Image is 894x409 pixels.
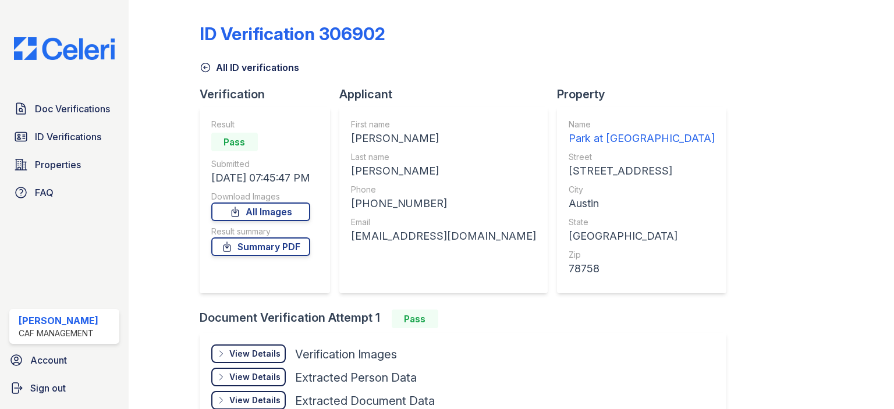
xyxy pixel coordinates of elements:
div: [STREET_ADDRESS] [569,163,715,179]
div: Verification [200,86,339,102]
div: [PERSON_NAME] [351,130,536,147]
div: ID Verification 306902 [200,23,385,44]
a: FAQ [9,181,119,204]
div: [PERSON_NAME] [351,163,536,179]
div: [PHONE_NUMBER] [351,195,536,212]
a: Name Park at [GEOGRAPHIC_DATA] [569,119,715,147]
span: Sign out [30,381,66,395]
div: View Details [229,394,281,406]
span: Doc Verifications [35,102,110,116]
div: [GEOGRAPHIC_DATA] [569,228,715,244]
span: FAQ [35,186,54,200]
div: View Details [229,371,281,383]
span: ID Verifications [35,130,101,144]
a: All Images [211,202,310,221]
div: Street [569,151,715,163]
div: [EMAIL_ADDRESS][DOMAIN_NAME] [351,228,536,244]
div: Extracted Person Data [295,369,417,386]
div: First name [351,119,536,130]
div: Last name [351,151,536,163]
a: All ID verifications [200,61,299,74]
a: Summary PDF [211,237,310,256]
div: [PERSON_NAME] [19,314,98,328]
div: Name [569,119,715,130]
div: Verification Images [295,346,397,362]
div: Download Images [211,191,310,202]
div: Austin [569,195,715,212]
div: Applicant [339,86,557,102]
div: Pass [392,310,438,328]
div: Document Verification Attempt 1 [200,310,736,328]
img: CE_Logo_Blue-a8612792a0a2168367f1c8372b55b34899dd931a85d93a1a3d3e32e68fde9ad4.png [5,37,124,60]
a: ID Verifications [9,125,119,148]
div: State [569,216,715,228]
div: Submitted [211,158,310,170]
div: CAF Management [19,328,98,339]
div: Pass [211,133,258,151]
a: Doc Verifications [9,97,119,120]
div: [DATE] 07:45:47 PM [211,170,310,186]
div: City [569,184,715,195]
div: Phone [351,184,536,195]
div: 78758 [569,261,715,277]
div: Email [351,216,536,228]
a: Sign out [5,376,124,400]
div: Result [211,119,310,130]
a: Account [5,348,124,372]
span: Properties [35,158,81,172]
div: View Details [229,348,281,360]
div: Extracted Document Data [295,393,435,409]
div: Park at [GEOGRAPHIC_DATA] [569,130,715,147]
div: Zip [569,249,715,261]
div: Property [557,86,736,102]
a: Properties [9,153,119,176]
div: Result summary [211,226,310,237]
span: Account [30,353,67,367]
